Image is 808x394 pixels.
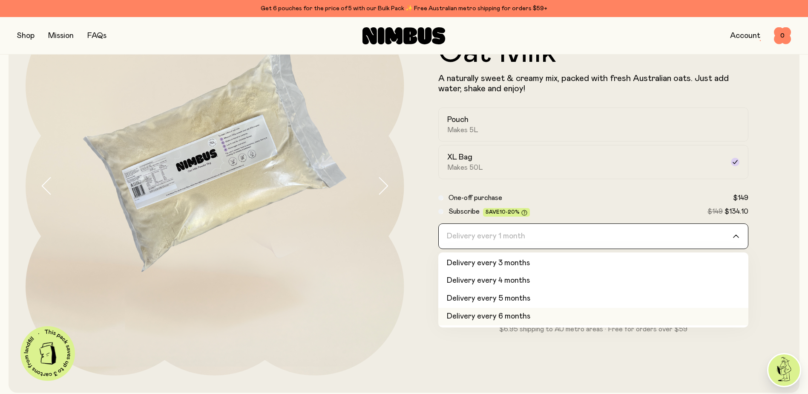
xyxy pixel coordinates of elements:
[449,208,480,215] span: Subscribe
[447,115,469,125] h2: Pouch
[733,194,748,201] span: $149
[438,73,749,94] p: A naturally sweet & creamy mix, packed with fresh Australian oats. Just add water, shake and enjoy!
[438,290,749,308] li: Delivery every 5 months
[438,308,749,326] li: Delivery every 6 months
[87,32,106,40] a: FAQs
[447,152,472,162] h2: XL Bag
[725,208,748,215] span: $134.10
[707,208,723,215] span: $149
[447,126,478,134] span: Makes 5L
[444,224,732,249] input: Search for option
[48,32,74,40] a: Mission
[500,209,520,214] span: 10-20%
[438,223,749,249] div: Search for option
[34,339,62,368] img: illustration-carton.png
[486,209,527,216] span: Save
[447,163,483,172] span: Makes 50L
[730,32,760,40] a: Account
[17,3,791,14] div: Get 6 pouches for the price of 5 with our Bulk Pack ✨ Free Australian metro shipping for orders $59+
[449,194,502,201] span: One-off purchase
[438,255,749,272] li: Delivery every 3 months
[438,324,749,334] p: $6.95 shipping to AU metro areas · Free for orders over $59
[774,27,791,44] button: 0
[768,354,800,386] img: agent
[438,272,749,290] li: Delivery every 4 months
